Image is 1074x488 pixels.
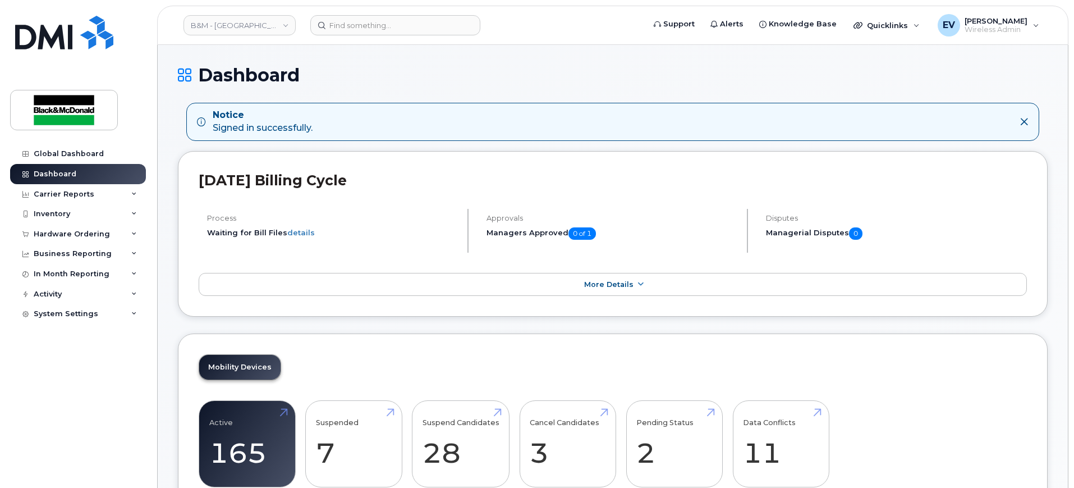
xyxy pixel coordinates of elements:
[636,407,712,481] a: Pending Status 2
[766,227,1027,240] h5: Managerial Disputes
[849,227,862,240] span: 0
[213,109,313,135] div: Signed in successfully.
[207,227,458,238] li: Waiting for Bill Files
[530,407,605,481] a: Cancel Candidates 3
[178,65,1048,85] h1: Dashboard
[743,407,819,481] a: Data Conflicts 11
[584,280,634,289] span: More Details
[316,407,392,481] a: Suspended 7
[423,407,499,481] a: Suspend Candidates 28
[287,228,315,237] a: details
[486,214,737,222] h4: Approvals
[207,214,458,222] h4: Process
[199,355,281,380] a: Mobility Devices
[213,109,313,122] strong: Notice
[199,172,1027,189] h2: [DATE] Billing Cycle
[766,214,1027,222] h4: Disputes
[486,227,737,240] h5: Managers Approved
[209,407,285,481] a: Active 165
[568,227,596,240] span: 0 of 1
